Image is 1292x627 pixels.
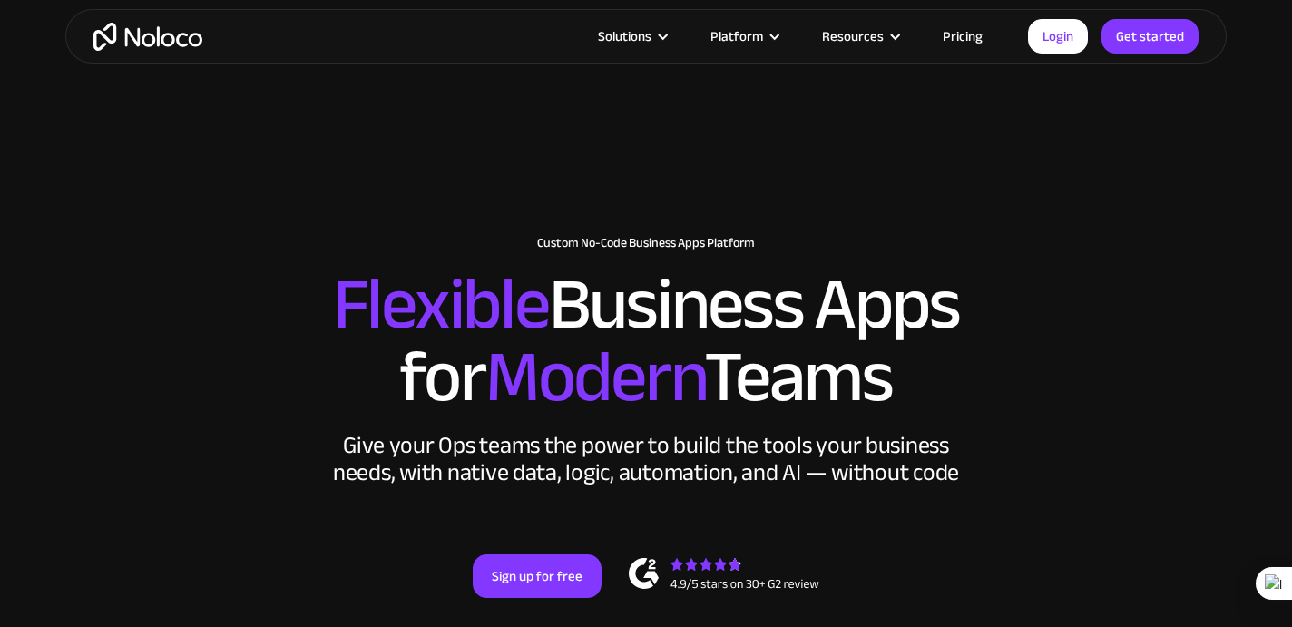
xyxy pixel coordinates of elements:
a: home [93,23,202,51]
a: Pricing [920,24,1005,48]
div: Solutions [598,24,651,48]
a: Sign up for free [473,554,602,598]
div: Platform [710,24,763,48]
div: Platform [688,24,799,48]
div: Resources [799,24,920,48]
h2: Business Apps for Teams [83,269,1209,414]
div: Give your Ops teams the power to build the tools your business needs, with native data, logic, au... [328,432,964,486]
a: Get started [1101,19,1199,54]
h1: Custom No-Code Business Apps Platform [83,236,1209,250]
div: Resources [822,24,884,48]
span: Modern [485,309,704,445]
a: Login [1028,19,1088,54]
span: Flexible [333,237,549,372]
div: Solutions [575,24,688,48]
